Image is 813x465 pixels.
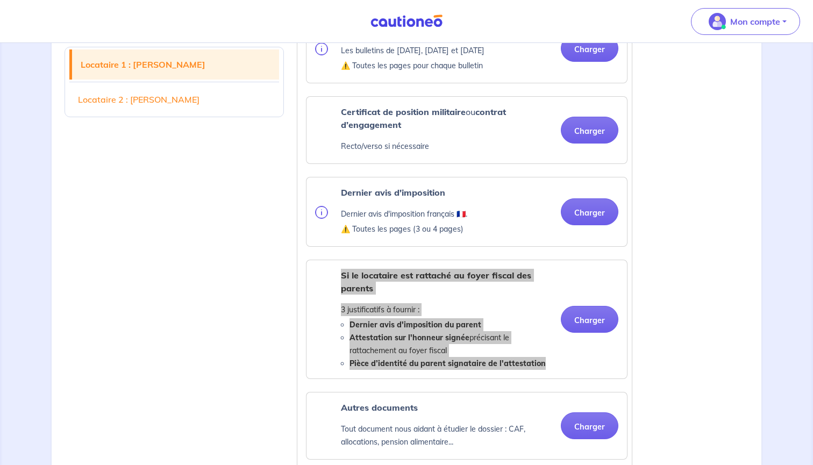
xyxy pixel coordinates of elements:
[341,423,552,448] p: Tout document nous aidant à étudier le dossier : CAF, allocations, pension alimentaire...
[561,117,618,144] button: Charger
[306,13,627,83] div: categoryName: pay-slip, userCategory: military
[561,306,618,333] button: Charger
[561,198,618,225] button: Charger
[69,84,279,115] a: Locataire 2 : [PERSON_NAME]
[709,13,726,30] img: illu_account_valid_menu.svg
[341,223,467,235] p: ⚠️ Toutes les pages (3 ou 4 pages)
[691,8,800,35] button: illu_account_valid_menu.svgMon compte
[350,331,552,357] li: précisant le rattachement au foyer fiscal
[341,303,552,316] p: 3 justificatifs à fournir :
[561,35,618,62] button: Charger
[350,359,546,368] strong: Pièce d’identité du parent signataire de l'attestation
[341,187,445,198] strong: Dernier avis d'imposition
[306,177,627,247] div: categoryName: tax-assessment, userCategory: military
[341,59,484,72] p: ⚠️ Toutes les pages pour chaque bulletin
[306,260,627,379] div: categoryName: parental-tax-assessment, userCategory: military
[341,105,552,131] p: ou
[341,140,552,153] p: Recto/verso si nécessaire
[72,49,279,80] a: Locataire 1 : [PERSON_NAME]
[730,15,780,28] p: Mon compte
[366,15,447,28] img: Cautioneo
[350,320,481,330] strong: Dernier avis d'imposition du parent
[350,333,469,342] strong: Attestation sur l'honneur signée
[341,106,466,117] strong: Certificat de position militaire
[315,42,328,55] img: info.svg
[341,208,467,220] p: Dernier avis d'imposition français 🇫🇷.
[306,392,627,460] div: categoryName: other, userCategory: military
[341,270,531,294] strong: Si le locataire est rattaché au foyer fiscal des parents
[341,44,484,57] p: Les bulletins de [DATE], [DATE] et [DATE]
[315,206,328,219] img: info.svg
[561,412,618,439] button: Charger
[306,96,627,164] div: categoryName: military-position-certificate, userCategory: military
[341,402,418,413] strong: Autres documents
